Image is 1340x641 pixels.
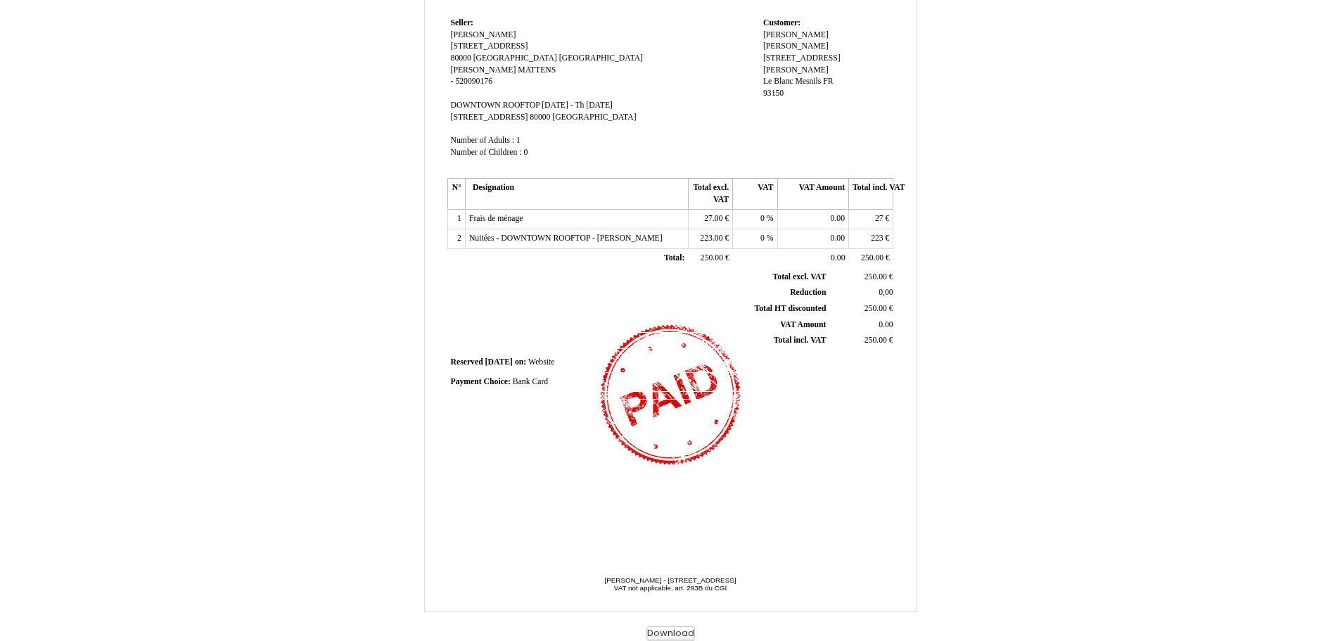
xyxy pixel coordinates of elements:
[688,210,732,229] td: €
[864,304,887,313] span: 250.00
[774,336,827,345] span: Total incl. VAT
[733,210,777,229] td: %
[700,234,722,243] span: 223.00
[664,253,684,262] span: Total:
[451,53,471,63] span: 80000
[451,77,454,86] span: -
[879,320,893,329] span: 0.00
[473,53,557,63] span: [GEOGRAPHIC_DATA]
[829,269,895,285] td: €
[763,53,841,75] span: [STREET_ADDRESS][PERSON_NAME]
[879,288,893,297] span: 0,00
[516,136,521,145] span: 1
[849,179,893,210] th: Total incl. VAT
[451,148,522,157] span: Number of Children :
[831,234,845,243] span: 0.00
[849,229,893,249] td: €
[688,248,732,268] td: €
[777,179,848,210] th: VAT Amount
[515,357,526,367] span: on:
[763,18,800,27] span: Customer:
[485,357,513,367] span: [DATE]
[465,179,688,210] th: Designation
[614,584,727,592] span: VAT not applicable, art. 293B du CGI
[701,253,723,262] span: 250.00
[451,18,473,27] span: Seller:
[513,377,548,386] span: Bank Card
[754,304,826,313] span: Total HT discounted
[451,101,540,110] span: DOWNTOWN ROOFTOP
[733,229,777,249] td: %
[451,42,528,51] span: [STREET_ADDRESS]
[773,272,827,281] span: Total excl. VAT
[559,53,643,63] span: [GEOGRAPHIC_DATA]
[763,77,821,86] span: Le Blanc Mesnils
[451,136,515,145] span: Number of Adults :
[790,288,826,297] span: Reduction
[688,179,732,210] th: Total excl. VAT
[763,42,829,51] span: [PERSON_NAME]
[447,179,465,210] th: N°
[704,214,722,223] span: 27.00
[849,248,893,268] td: €
[780,320,826,329] span: VAT Amount
[447,210,465,229] td: 1
[875,214,883,223] span: 27
[688,229,732,249] td: €
[451,30,516,39] span: [PERSON_NAME]
[831,214,845,223] span: 0.00
[469,214,523,223] span: Frais de ménage
[646,626,695,641] button: Download
[829,300,895,317] td: €
[829,333,895,349] td: €
[760,214,765,223] span: 0
[871,234,883,243] span: 223
[530,113,550,122] span: 80000
[518,65,556,75] span: MATTENS
[763,89,784,98] span: 93150
[849,210,893,229] td: €
[823,77,833,86] span: FR
[864,272,887,281] span: 250.00
[469,234,663,243] span: Nuitées - DOWNTOWN ROOFTOP - [PERSON_NAME]
[733,179,777,210] th: VAT
[447,229,465,249] td: 2
[552,113,636,122] span: [GEOGRAPHIC_DATA]
[455,77,492,86] span: 520090176
[760,234,765,243] span: 0
[451,113,528,122] span: [STREET_ADDRESS]
[604,576,736,584] span: [PERSON_NAME] - [STREET_ADDRESS]
[861,253,883,262] span: 250.00
[523,148,528,157] span: 0
[451,377,511,386] span: Payment Choice:
[451,65,516,75] span: [PERSON_NAME]
[451,357,483,367] span: Reserved
[763,30,829,39] span: [PERSON_NAME]
[528,357,554,367] span: Website
[831,253,845,262] span: 0.00
[864,336,887,345] span: 250.00
[542,101,613,110] span: [DATE] - Th [DATE]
